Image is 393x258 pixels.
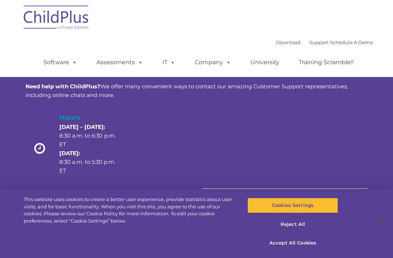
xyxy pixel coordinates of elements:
strong: Need help with ChildPlus? [25,83,100,90]
div: This website uses cookies to create a better user experience, provide statistics about user visit... [24,196,236,224]
a: Company [187,55,238,70]
h4: Hours [59,112,117,123]
a: Assessments [89,55,150,70]
strong: [DATE] – [DATE]: [59,123,105,130]
a: Software [36,55,84,70]
a: Training Scramble!! [291,55,361,70]
button: Close [373,215,389,231]
button: Cookies Settings [247,198,338,213]
a: University [243,55,287,70]
a: Download [276,39,301,45]
a: Support [309,39,329,45]
strong: [DATE]: [59,150,80,157]
font: | [276,39,373,45]
a: Schedule A Demo [330,39,373,45]
a: IT [155,55,183,70]
span: We offer many convenient ways to contact our amazing Customer Support representatives, including ... [25,83,348,99]
img: ChildPlus by Procare Solutions [20,0,93,37]
p: 8:30 a.m. to 6:30 p.m. ET 8:30 a.m. to 5:30 p.m. ET [59,123,117,175]
button: Accept All Cookies [247,235,338,251]
button: Reject All [247,217,338,232]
